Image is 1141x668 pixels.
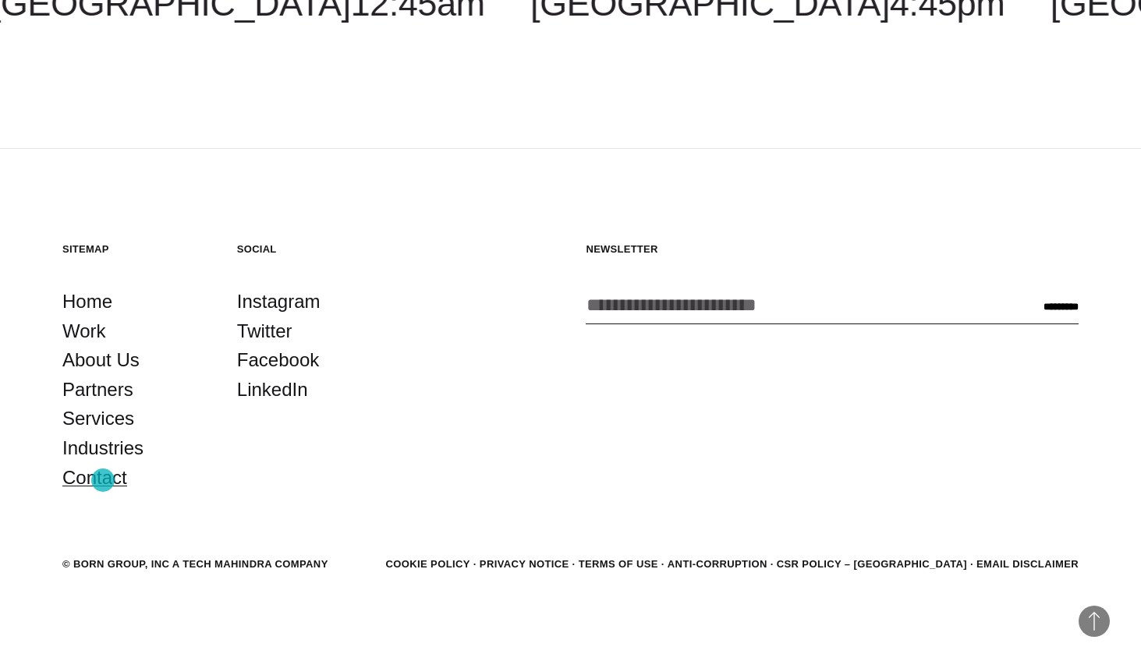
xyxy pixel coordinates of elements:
[62,242,206,256] h5: Sitemap
[1079,606,1110,637] button: Back to Top
[62,433,144,463] a: Industries
[579,558,658,570] a: Terms of Use
[62,375,133,405] a: Partners
[62,345,140,375] a: About Us
[586,242,1079,256] h5: Newsletter
[237,242,381,256] h5: Social
[237,287,321,316] a: Instagram
[62,557,328,572] div: © BORN GROUP, INC A Tech Mahindra Company
[62,316,106,346] a: Work
[385,558,470,570] a: Cookie Policy
[777,558,967,570] a: CSR POLICY – [GEOGRAPHIC_DATA]
[668,558,767,570] a: Anti-Corruption
[237,345,319,375] a: Facebook
[62,463,127,493] a: Contact
[237,375,308,405] a: LinkedIn
[976,558,1079,570] a: Email Disclaimer
[62,287,112,316] a: Home
[480,558,569,570] a: Privacy Notice
[237,316,292,346] a: Twitter
[62,404,134,433] a: Services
